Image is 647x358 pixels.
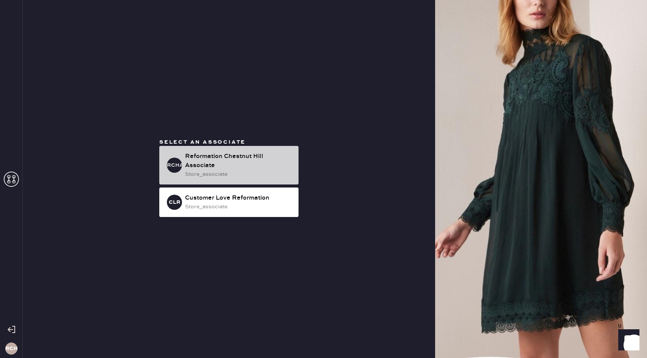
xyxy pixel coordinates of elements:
[185,170,292,178] div: store_associate
[611,324,644,356] iframe: Front Chat
[185,203,292,211] div: store_associate
[169,200,180,205] h3: CLR
[167,163,182,168] h3: RCHA
[5,346,17,351] h3: RCH
[185,152,292,170] div: Reformation Chestnut Hill Associate
[185,194,292,203] div: Customer Love Reformation
[159,139,246,146] span: Select an associate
